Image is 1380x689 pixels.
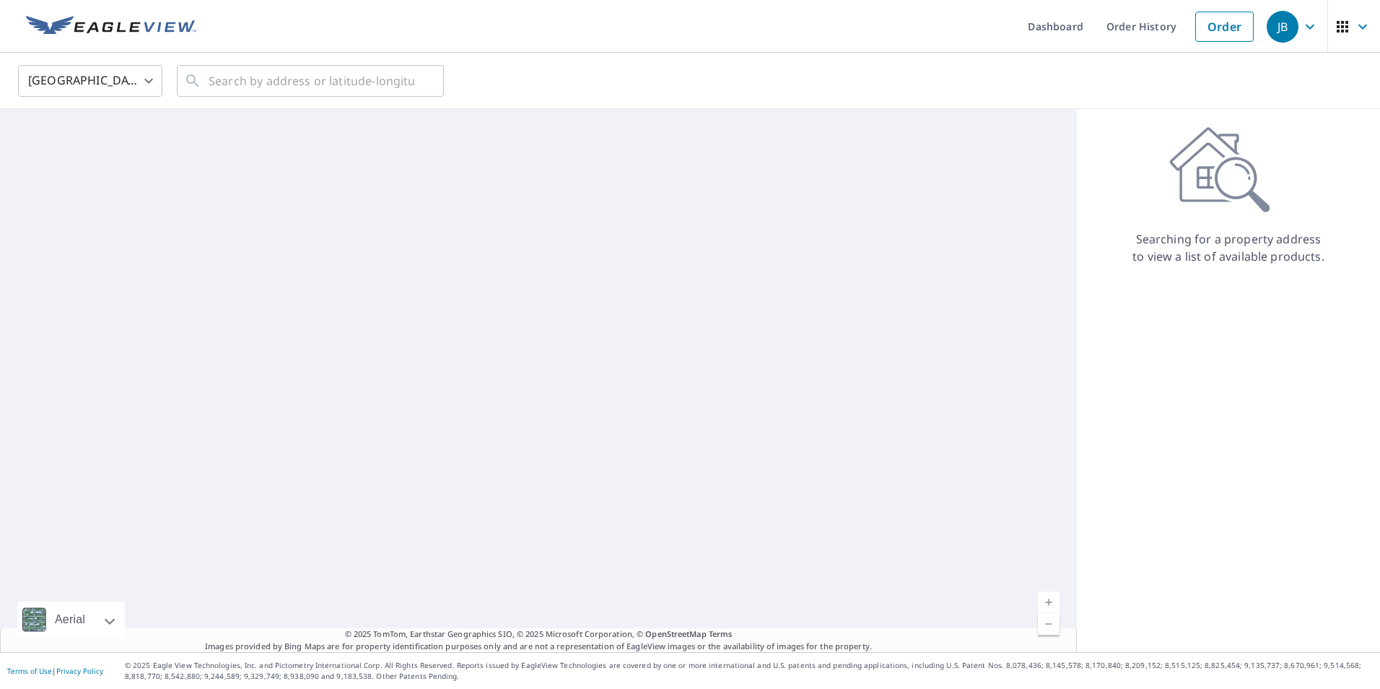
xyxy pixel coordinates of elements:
[709,628,733,639] a: Terms
[1038,613,1060,635] a: Current Level 5, Zoom Out
[56,666,103,676] a: Privacy Policy
[17,602,125,638] div: Aerial
[645,628,706,639] a: OpenStreetMap
[345,628,733,641] span: © 2025 TomTom, Earthstar Geographics SIO, © 2025 Microsoft Corporation, ©
[1132,230,1325,265] p: Searching for a property address to view a list of available products.
[7,667,103,675] p: |
[26,16,196,38] img: EV Logo
[1267,11,1298,43] div: JB
[125,660,1373,682] p: © 2025 Eagle View Technologies, Inc. and Pictometry International Corp. All Rights Reserved. Repo...
[1195,12,1254,42] a: Order
[7,666,52,676] a: Terms of Use
[51,602,89,638] div: Aerial
[209,61,414,101] input: Search by address or latitude-longitude
[1038,591,1060,613] a: Current Level 5, Zoom In
[18,61,162,101] div: [GEOGRAPHIC_DATA]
